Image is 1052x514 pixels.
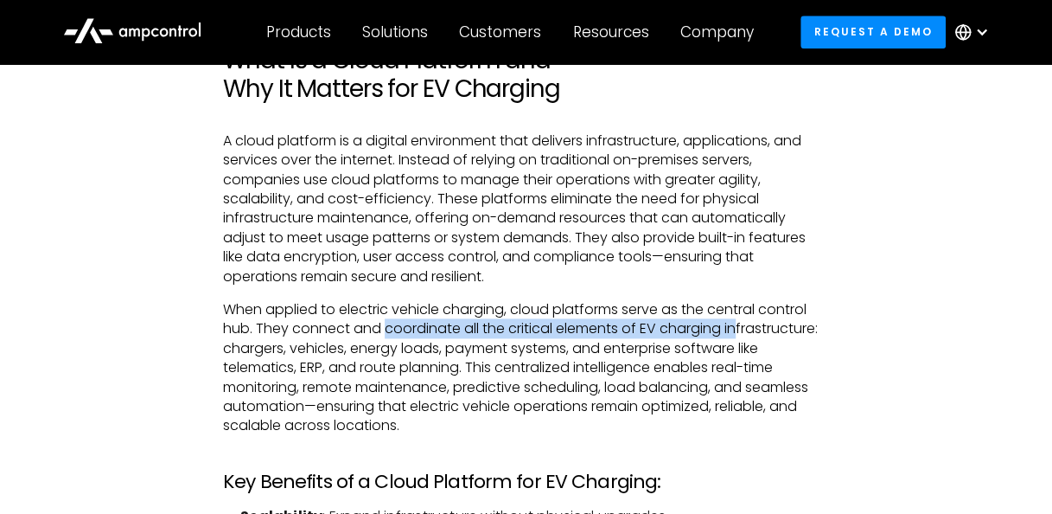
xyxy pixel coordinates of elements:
div: Products [266,22,331,42]
p: A cloud platform is a digital environment that delivers infrastructure, applications, and service... [223,132,829,286]
div: Resources [572,22,648,42]
div: Customers [459,22,541,42]
h3: Key Benefits of a Cloud Platform for EV Charging: [223,471,829,493]
div: Solutions [362,22,428,42]
div: Company [680,22,754,42]
h2: What Is a Cloud Platform and Why It Matters for EV Charging [223,46,829,104]
a: Request a demo [800,16,946,48]
p: When applied to electric vehicle charging, cloud platforms serve as the central control hub. They... [223,300,829,436]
